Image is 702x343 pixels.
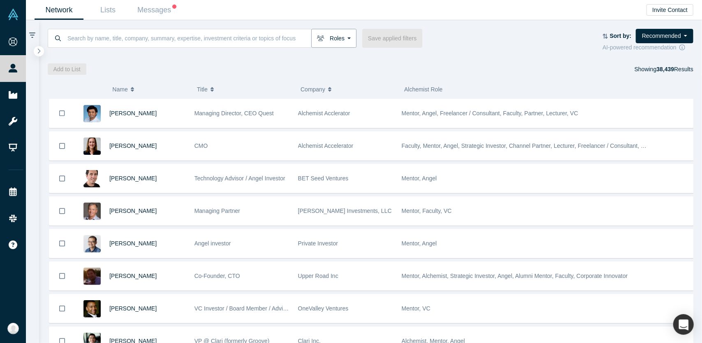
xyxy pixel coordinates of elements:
[298,208,392,214] span: [PERSON_NAME] Investments, LLC
[112,81,188,98] button: Name
[195,208,240,214] span: Managing Partner
[109,110,157,117] a: [PERSON_NAME]
[404,86,443,93] span: Alchemist Role
[646,4,693,16] button: Invite Contact
[132,0,181,20] a: Messages
[311,29,357,48] button: Roles
[109,142,157,149] a: [PERSON_NAME]
[49,99,75,128] button: Bookmark
[7,323,19,334] img: Manzur Rahman's Account
[49,262,75,290] button: Bookmark
[195,305,291,312] span: VC Investor / Board Member / Advisor
[362,29,422,48] button: Save applied filters
[298,142,354,149] span: Alchemist Accelerator
[49,294,75,323] button: Bookmark
[298,240,338,247] span: Private Investor
[49,164,75,193] button: Bookmark
[83,105,101,122] img: Gnani Palanikumar's Profile Image
[301,81,396,98] button: Company
[83,235,101,252] img: Danny Chee's Profile Image
[195,142,208,149] span: CMO
[195,175,285,182] span: Technology Advisor / Angel Investor
[298,175,349,182] span: BET Seed Ventures
[197,81,208,98] span: Title
[49,197,75,225] button: Bookmark
[402,305,431,312] span: Mentor, VC
[112,81,127,98] span: Name
[83,268,101,285] img: Lexi Viripaeff's Profile Image
[195,240,231,247] span: Angel investor
[636,29,693,43] button: Recommended
[298,110,350,117] span: Alchemist Acclerator
[656,66,674,72] strong: 38,439
[402,142,692,149] span: Faculty, Mentor, Angel, Strategic Investor, Channel Partner, Lecturer, Freelancer / Consultant, C...
[635,63,693,75] div: Showing
[298,273,338,279] span: Upper Road Inc
[195,110,274,117] span: Managing Director, CEO Quest
[402,110,578,117] span: Mentor, Angel, Freelancer / Consultant, Faculty, Partner, Lecturer, VC
[48,63,86,75] button: Add to List
[656,66,693,72] span: Results
[7,9,19,20] img: Alchemist Vault Logo
[83,203,101,220] img: Steve King's Profile Image
[109,175,157,182] a: [PERSON_NAME]
[83,138,101,155] img: Devon Crews's Profile Image
[83,170,101,187] img: Boris Livshutz's Profile Image
[83,0,132,20] a: Lists
[402,273,628,279] span: Mentor, Alchemist, Strategic Investor, Angel, Alumni Mentor, Faculty, Corporate Innovator
[109,240,157,247] a: [PERSON_NAME]
[109,305,157,312] a: [PERSON_NAME]
[602,43,693,52] div: AI-powered recommendation
[402,175,437,182] span: Mentor, Angel
[109,208,157,214] a: [PERSON_NAME]
[83,300,101,317] img: Juan Scarlett's Profile Image
[298,305,349,312] span: OneValley Ventures
[67,28,311,48] input: Search by name, title, company, summary, expertise, investment criteria or topics of focus
[402,240,437,247] span: Mentor, Angel
[402,208,452,214] span: Mentor, Faculty, VC
[49,132,75,160] button: Bookmark
[610,33,632,39] strong: Sort by:
[195,273,240,279] span: Co-Founder, CTO
[49,229,75,258] button: Bookmark
[197,81,292,98] button: Title
[109,273,157,279] a: [PERSON_NAME]
[301,81,325,98] span: Company
[35,0,83,20] a: Network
